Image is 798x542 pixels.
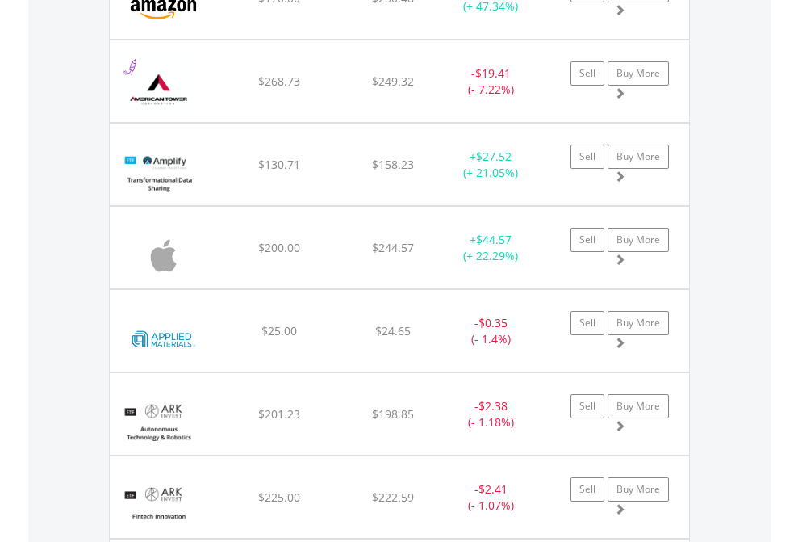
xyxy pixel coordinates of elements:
[608,145,669,169] a: Buy More
[258,74,300,89] span: $268.73
[441,398,541,431] div: - (- 1.18%)
[608,311,669,335] a: Buy More
[608,61,669,86] a: Buy More
[375,323,411,338] span: $24.65
[372,406,414,422] span: $198.85
[118,61,199,118] img: EQU.US.AMT.png
[608,394,669,418] a: Buy More
[608,228,669,252] a: Buy More
[441,232,541,264] div: + (+ 22.29%)
[478,315,508,330] span: $0.35
[258,489,300,505] span: $225.00
[475,65,511,81] span: $19.41
[570,228,604,252] a: Sell
[478,398,508,414] span: $2.38
[478,481,508,497] span: $2.41
[372,240,414,255] span: $244.57
[118,227,209,284] img: EQU.US.AAPL.png
[118,477,199,534] img: EQU.US.ARKF.png
[372,157,414,172] span: $158.23
[441,65,541,98] div: - (- 7.22%)
[570,61,604,86] a: Sell
[441,149,541,181] div: + (+ 21.05%)
[258,406,300,422] span: $201.23
[476,149,512,164] span: $27.52
[118,393,199,451] img: EQU.US.ARKQ.png
[372,74,414,89] span: $249.32
[570,394,604,418] a: Sell
[118,144,199,201] img: EQU.US.BLOK.png
[441,315,541,347] div: - (- 1.4%)
[608,477,669,502] a: Buy More
[570,145,604,169] a: Sell
[372,489,414,505] span: $222.59
[258,157,300,172] span: $130.71
[570,477,604,502] a: Sell
[570,311,604,335] a: Sell
[118,310,209,368] img: EQU.US.AMAT.png
[261,323,297,338] span: $25.00
[258,240,300,255] span: $200.00
[476,232,512,247] span: $44.57
[441,481,541,514] div: - (- 1.07%)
